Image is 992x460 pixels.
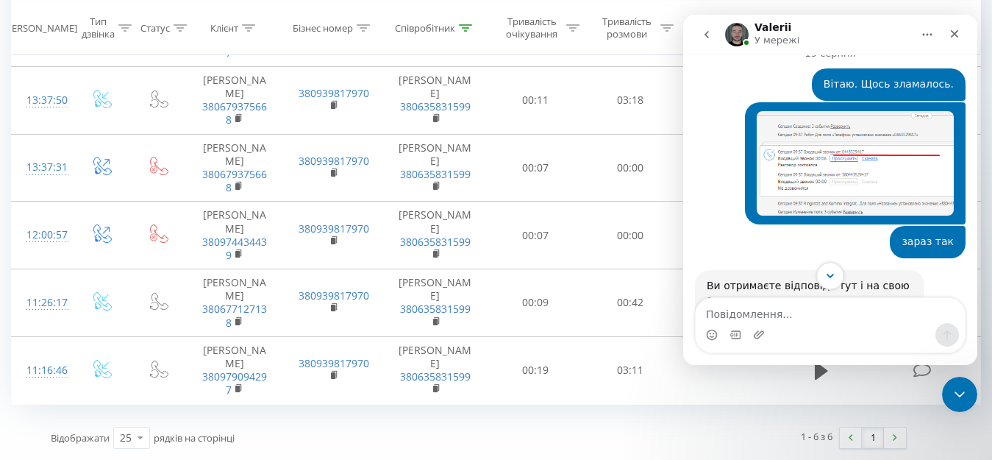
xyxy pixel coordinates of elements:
div: Бізнес номер [293,21,353,34]
td: 03:18 [583,66,678,134]
div: 1 - 6 з 6 [801,429,832,444]
a: 380939817970 [299,86,369,100]
div: [PERSON_NAME] [3,21,77,34]
div: 11:16:46 [26,356,57,385]
td: [PERSON_NAME] [185,202,284,269]
a: 380677127138 [202,302,267,329]
td: [PERSON_NAME] [382,202,488,269]
div: 12:00:57 [26,221,57,250]
div: 13:37:50 [26,86,57,115]
a: 380939817970 [299,222,369,236]
td: [PERSON_NAME] [382,66,488,134]
td: [PERSON_NAME] [185,336,284,404]
div: 11:26:17 [26,289,57,317]
td: 00:00 [583,134,678,202]
a: 380979094297 [202,369,267,397]
div: 13:37:31 [26,153,57,182]
div: 25 [120,431,132,445]
div: Співробітник [395,21,455,34]
td: [PERSON_NAME] [185,269,284,337]
td: 00:19 [488,336,583,404]
td: [PERSON_NAME] [185,66,284,134]
span: рядків на сторінці [154,431,235,445]
td: [PERSON_NAME] [382,134,488,202]
td: 00:42 [583,269,678,337]
iframe: Intercom live chat [683,15,977,365]
td: [PERSON_NAME] [382,269,488,337]
td: 03:11 [583,336,678,404]
a: 380635831599 [400,167,471,181]
a: 380679375668 [202,99,267,127]
span: Відображати [51,431,110,445]
a: 380939817970 [299,154,369,168]
td: 00:07 [488,202,583,269]
div: Тип дзвінка [82,15,115,40]
iframe: Intercom live chat [942,377,977,412]
td: 00:07 [488,134,583,202]
a: 380939817970 [299,289,369,302]
div: Статус [140,21,170,34]
td: 00:11 [488,66,583,134]
a: 380635831599 [400,369,471,383]
a: 380974434439 [202,235,267,262]
div: Тривалість очікування [502,15,563,40]
a: 380939817970 [299,356,369,370]
td: 00:09 [488,269,583,337]
a: 380635831599 [400,99,471,113]
div: Тривалість розмови [596,15,657,40]
td: 00:00 [583,202,678,269]
a: 380635831599 [400,302,471,316]
a: 380679375668 [202,167,267,194]
a: 380635831599 [400,235,471,249]
div: Клієнт [210,21,238,34]
td: [PERSON_NAME] [382,336,488,404]
a: 1 [862,428,884,448]
td: [PERSON_NAME] [185,134,284,202]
